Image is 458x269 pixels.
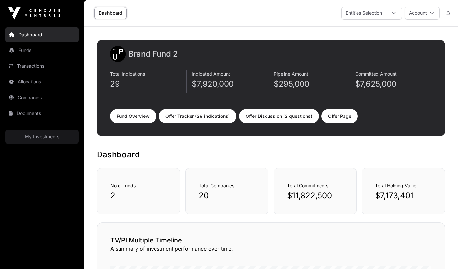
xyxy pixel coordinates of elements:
[5,59,79,73] a: Transactions
[159,109,236,123] a: Offer Tracker (29 indications)
[110,245,431,253] p: A summary of investment performance over time.
[94,7,127,19] a: Dashboard
[287,190,343,201] p: $11,822,500
[425,238,458,269] iframe: Chat Widget
[375,190,431,201] p: $7,173,401
[355,79,432,89] p: $7,625,000
[128,49,178,59] h2: Brand Fund 2
[5,27,79,42] a: Dashboard
[199,190,255,201] p: 20
[5,75,79,89] a: Allocations
[110,79,186,89] p: 29
[110,109,156,123] a: Fund Overview
[5,43,79,58] a: Funds
[355,71,397,77] span: Committed Amount
[5,106,79,120] a: Documents
[192,79,268,89] p: $7,920,000
[110,190,167,201] p: 2
[287,183,328,188] span: Total Commitments
[110,236,431,245] h2: TV/PI Multiple Timeline
[321,109,358,123] a: Offer Page
[239,109,319,123] a: Offer Discussion (2 questions)
[110,71,145,77] span: Total Indications
[110,183,136,188] span: No of funds
[274,71,308,77] span: Pipeline Amount
[97,150,445,160] h1: Dashboard
[5,90,79,105] a: Companies
[405,7,440,20] button: Account
[342,7,386,19] div: Entities Selection
[5,130,79,144] a: My Investments
[274,79,350,89] p: $295,000
[199,183,234,188] span: Total Companies
[375,183,416,188] span: Total Holding Value
[110,46,126,62] img: Screenshot-2025-09-07-at-10.29.31%E2%80%AFAM.png
[8,7,60,20] img: Icehouse Ventures Logo
[192,71,230,77] span: Indicated Amount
